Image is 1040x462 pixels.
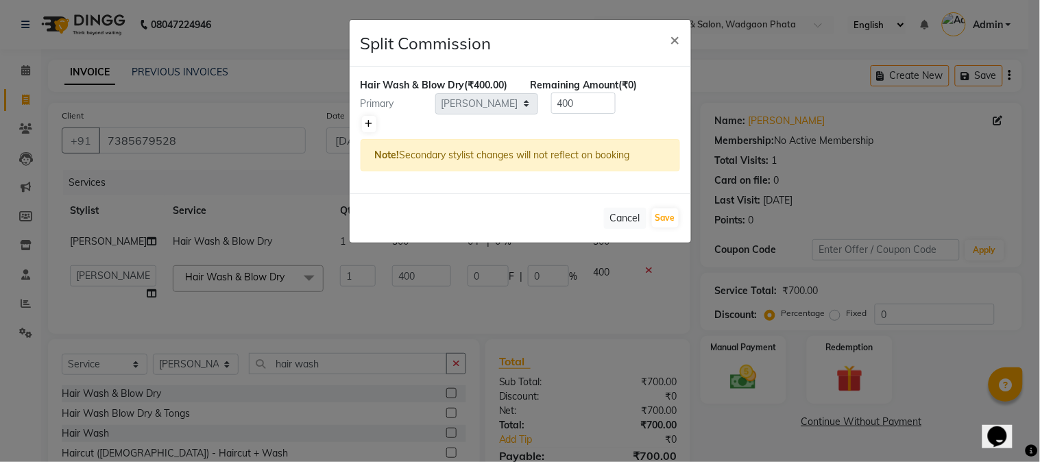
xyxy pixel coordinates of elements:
[361,79,465,91] span: Hair Wash & Blow Dry
[361,31,492,56] h4: Split Commission
[670,29,680,49] span: ×
[652,208,679,228] button: Save
[982,407,1026,448] iframe: chat widget
[531,79,619,91] span: Remaining Amount
[604,208,646,229] button: Cancel
[465,79,508,91] span: (₹400.00)
[350,97,435,111] div: Primary
[660,20,691,58] button: Close
[361,139,680,171] div: Secondary stylist changes will not reflect on booking
[619,79,638,91] span: (₹0)
[375,149,400,161] strong: Note!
